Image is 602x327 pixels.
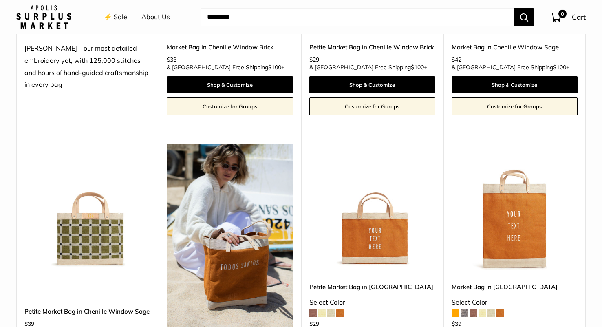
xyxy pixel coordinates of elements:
span: & [GEOGRAPHIC_DATA] Free Shipping + [167,64,284,70]
img: Apolis: Surplus Market [16,5,71,29]
a: 0 Cart [551,11,586,24]
span: & [GEOGRAPHIC_DATA] Free Shipping + [452,64,569,70]
span: 0 [558,10,567,18]
span: $42 [452,56,461,63]
span: $33 [167,56,176,63]
img: Petite Market Bag in Cognac [309,144,435,270]
a: Market Bag in CognacMarket Bag in Cognac [452,144,578,270]
span: $29 [309,56,319,63]
div: Select Color [452,296,578,309]
a: Shop & Customize [167,76,293,93]
img: Market Bag in Cognac [452,144,578,270]
a: Customize for Groups [167,97,293,115]
a: Petite Market Bag in CognacPetite Market Bag in Cognac [309,144,435,270]
a: Market Bag in Chenille Window Brick [167,42,293,52]
input: Search... [201,8,514,26]
button: Search [514,8,534,26]
a: Petite Market Bag in [GEOGRAPHIC_DATA] [309,282,435,292]
a: Petite Market Bag in Chenille Window Brick [309,42,435,52]
span: $100 [411,64,424,71]
span: $100 [268,64,281,71]
a: Customize for Groups [452,97,578,115]
span: & [GEOGRAPHIC_DATA] Free Shipping + [309,64,427,70]
a: Market Bag in [GEOGRAPHIC_DATA] [452,282,578,292]
a: Customize for Groups [309,97,435,115]
div: Select Color [309,296,435,309]
span: $100 [553,64,566,71]
div: [PERSON_NAME]—our most detailed embroidery yet, with 125,000 stitches and hours of hand-guided cr... [24,42,150,91]
span: Cart [572,13,586,21]
a: ⚡️ Sale [104,11,127,23]
a: Shop & Customize [452,76,578,93]
img: Petite Market Bag in Chenille Window Sage [24,144,150,270]
a: Petite Market Bag in Chenille Window Sage [24,307,150,316]
a: Market Bag in Chenille Window Sage [452,42,578,52]
a: About Us [141,11,170,23]
a: Shop & Customize [309,76,435,93]
a: Petite Market Bag in Chenille Window SagePetite Market Bag in Chenille Window Sage [24,144,150,270]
